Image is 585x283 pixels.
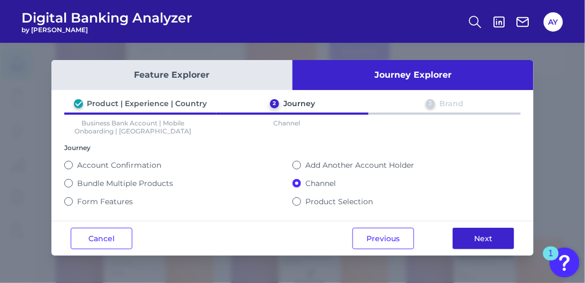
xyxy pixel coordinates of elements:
button: Journey Explorer [292,60,534,90]
label: Add Another Account Holder [305,160,414,170]
button: Open Resource Center, 1 new notification [550,248,580,278]
span: Digital Banking Analyzer [21,10,192,26]
button: Cancel [71,228,132,249]
label: Form Features [77,197,133,206]
button: AY [544,12,563,32]
div: Journey [64,144,521,152]
button: Next [453,228,514,249]
div: 2 [270,99,279,108]
label: Channel [305,178,336,188]
label: Product Selection [305,197,373,206]
label: Bundle Multiple Products [77,178,173,188]
div: Product | Experience | Country [87,99,207,108]
button: Previous [352,228,414,249]
div: Journey [283,99,315,108]
label: Account Confirmation [77,160,161,170]
div: Brand [439,99,463,108]
span: by [PERSON_NAME] [21,26,192,34]
p: Channel [219,119,356,135]
button: Feature Explorer [51,60,292,90]
div: 3 [426,99,435,108]
div: 1 [549,254,553,267]
p: Business Bank Account | Mobile Onboarding | [GEOGRAPHIC_DATA] [64,119,201,135]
